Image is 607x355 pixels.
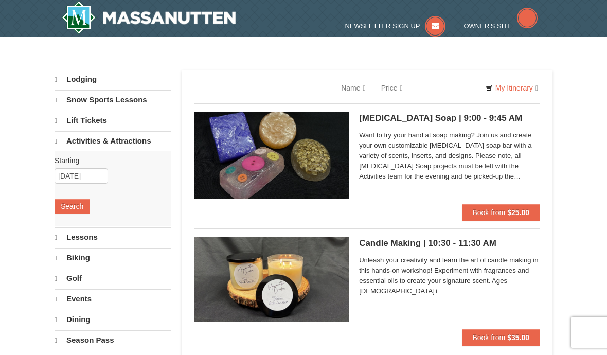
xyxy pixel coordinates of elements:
[472,208,505,217] span: Book from
[507,208,529,217] strong: $25.00
[507,333,529,342] strong: $35.00
[359,130,540,182] span: Want to try your hand at soap making? Join us and create your own customizable [MEDICAL_DATA] soa...
[194,237,349,321] img: 6619869-1669-1b4853a0.jpg
[479,80,545,96] a: My Itinerary
[462,204,540,221] button: Book from $25.00
[55,289,171,309] a: Events
[463,22,512,30] span: Owner's Site
[55,248,171,268] a: Biking
[55,199,90,214] button: Search
[55,330,171,350] a: Season Pass
[55,70,171,89] a: Lodging
[462,329,540,346] button: Book from $35.00
[55,269,171,288] a: Golf
[472,333,505,342] span: Book from
[55,310,171,329] a: Dining
[373,78,410,98] a: Price
[55,111,171,130] a: Lift Tickets
[463,22,538,30] a: Owner's Site
[55,155,164,166] label: Starting
[55,90,171,110] a: Snow Sports Lessons
[359,255,540,296] span: Unleash your creativity and learn the art of candle making in this hands-on workshop! Experiment ...
[55,131,171,151] a: Activities & Attractions
[62,1,236,34] a: Massanutten Resort
[359,113,540,123] h5: [MEDICAL_DATA] Soap | 9:00 - 9:45 AM
[345,22,420,30] span: Newsletter Sign Up
[194,112,349,199] img: 6619869-1716-cac7c945.png
[359,238,540,248] h5: Candle Making | 10:30 - 11:30 AM
[333,78,373,98] a: Name
[62,1,236,34] img: Massanutten Resort Logo
[55,227,171,247] a: Lessons
[345,22,446,30] a: Newsletter Sign Up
